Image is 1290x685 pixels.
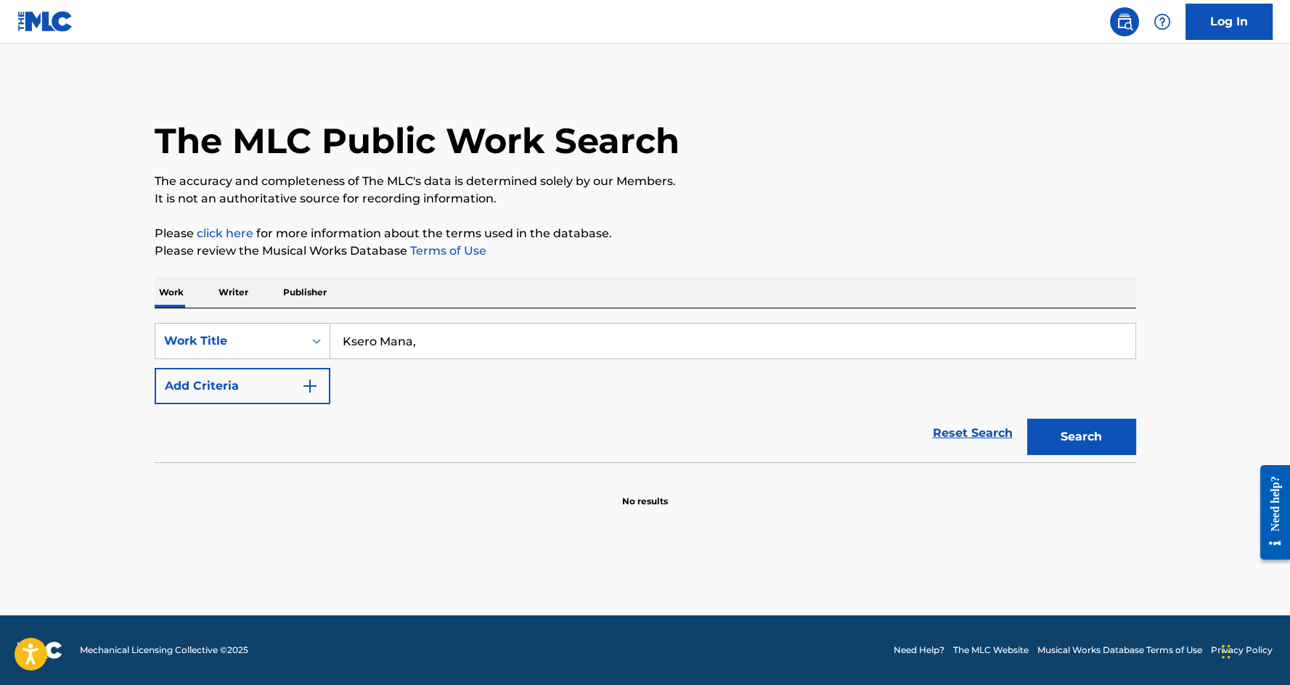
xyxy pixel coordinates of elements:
div: Help [1148,7,1177,36]
a: click here [197,226,253,240]
p: Please for more information about the terms used in the database. [155,225,1136,242]
img: logo [17,641,62,659]
a: Musical Works Database Terms of Use [1037,644,1202,657]
p: Publisher [279,277,331,308]
button: Add Criteria [155,368,330,404]
img: search [1116,13,1133,30]
img: 9d2ae6d4665cec9f34b9.svg [301,377,319,395]
a: Need Help? [894,644,944,657]
p: Writer [214,277,253,308]
a: Public Search [1110,7,1139,36]
p: Work [155,277,188,308]
div: Drag [1222,630,1230,673]
a: The MLC Website [953,644,1029,657]
img: MLC Logo [17,11,73,32]
p: The accuracy and completeness of The MLC's data is determined solely by our Members. [155,173,1136,190]
p: No results [622,477,668,508]
h1: The MLC Public Work Search [155,119,679,163]
p: Please review the Musical Works Database [155,242,1136,260]
iframe: Resource Center [1249,454,1290,571]
span: Mechanical Licensing Collective © 2025 [80,644,248,657]
iframe: Chat Widget [1217,615,1290,685]
img: help [1154,13,1171,30]
p: It is not an authoritative source for recording information. [155,190,1136,208]
form: Search Form [155,323,1136,462]
a: Privacy Policy [1211,644,1273,657]
div: Work Title [164,332,295,350]
a: Terms of Use [407,244,486,258]
a: Reset Search [926,417,1020,449]
a: Log In [1185,4,1273,40]
button: Search [1027,419,1136,455]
